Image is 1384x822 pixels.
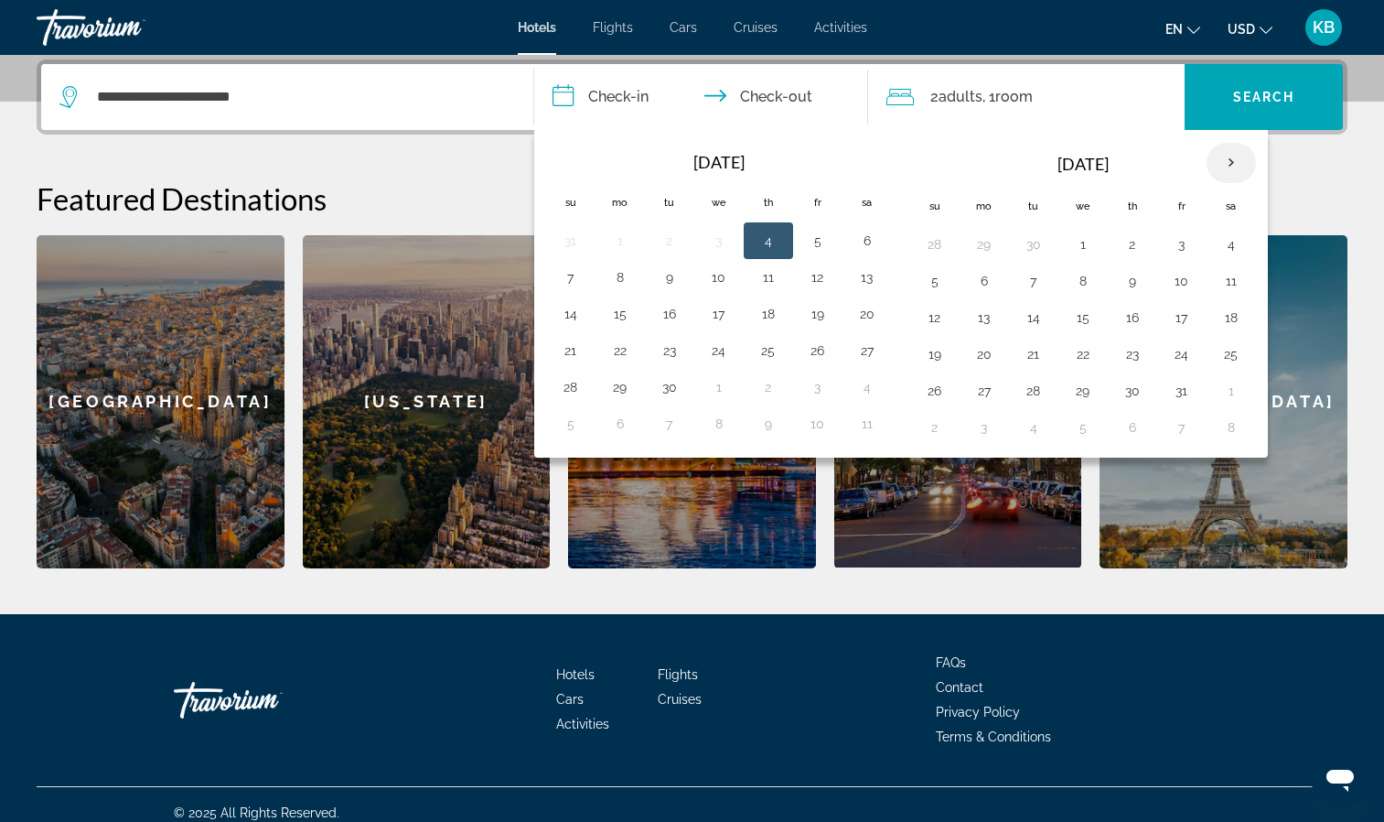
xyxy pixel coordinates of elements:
button: Day 14 [1019,305,1048,330]
button: Day 10 [803,411,832,437]
button: Day 11 [754,265,783,290]
a: [US_STATE] [303,235,551,568]
button: Day 3 [1167,232,1196,257]
button: Day 23 [655,338,684,363]
a: Contact [936,680,983,695]
button: Day 16 [655,301,684,327]
button: Day 17 [1167,305,1196,330]
a: Terms & Conditions [936,730,1051,744]
button: Day 2 [1118,232,1147,257]
button: Day 26 [920,378,949,404]
button: Day 14 [556,301,585,327]
button: Day 25 [1217,341,1246,367]
a: Cruises [734,20,778,35]
span: KB [1313,18,1335,37]
button: Day 1 [704,374,734,400]
button: Day 22 [606,338,635,363]
span: © 2025 All Rights Reserved. [174,806,339,820]
a: Cruises [658,692,702,707]
button: Day 27 [970,378,999,404]
button: Day 27 [853,338,882,363]
span: Privacy Policy [936,705,1020,719]
iframe: Bouton de lancement de la fenêtre de messagerie [1311,749,1369,807]
button: Day 24 [1167,341,1196,367]
a: Flights [593,20,633,35]
button: Day 21 [556,338,585,363]
th: [DATE] [960,142,1207,186]
span: USD [1228,22,1255,37]
button: Day 24 [704,338,734,363]
button: Day 19 [803,301,832,327]
span: en [1165,22,1183,37]
button: Day 3 [970,415,999,440]
button: Day 6 [853,228,882,254]
button: Day 17 [704,301,734,327]
span: , 1 [982,84,1033,110]
button: Day 28 [920,232,949,257]
button: Day 2 [920,415,949,440]
button: Day 6 [1118,415,1147,440]
a: Hotels [556,667,595,682]
button: Day 29 [606,374,635,400]
a: [GEOGRAPHIC_DATA] [37,235,284,568]
button: Day 5 [803,228,832,254]
button: Day 9 [754,411,783,437]
button: Next month [1207,142,1256,184]
button: Day 30 [1118,378,1147,404]
button: Day 5 [920,268,949,294]
button: Day 18 [1217,305,1246,330]
button: Day 25 [754,338,783,363]
div: Search widget [41,64,1343,130]
button: Day 5 [556,411,585,437]
button: Day 8 [704,411,734,437]
button: Day 6 [606,411,635,437]
button: Day 28 [556,374,585,400]
button: Day 4 [853,374,882,400]
button: Day 10 [704,265,734,290]
button: Day 11 [853,411,882,437]
span: Search [1233,90,1295,104]
a: Cars [556,692,584,707]
span: Room [995,88,1033,105]
button: Day 15 [606,301,635,327]
button: Day 1 [606,228,635,254]
button: Day 9 [1118,268,1147,294]
span: Adults [939,88,982,105]
button: Search [1185,64,1343,130]
button: Day 13 [970,305,999,330]
button: Day 29 [970,232,999,257]
button: Day 22 [1068,341,1098,367]
button: Day 8 [1217,415,1246,440]
span: FAQs [936,655,966,670]
button: Day 21 [1019,341,1048,367]
button: Day 3 [803,374,832,400]
button: Day 3 [704,228,734,254]
button: Day 5 [1068,415,1098,440]
button: Day 16 [1118,305,1147,330]
button: Day 7 [1167,415,1196,440]
span: Flights [658,667,698,682]
button: Day 7 [556,265,585,290]
button: Day 15 [1068,305,1098,330]
button: Day 10 [1167,268,1196,294]
button: Day 31 [556,228,585,254]
button: Day 9 [655,265,684,290]
button: Day 7 [655,411,684,437]
button: Day 2 [754,374,783,400]
span: Activities [814,20,867,35]
button: User Menu [1300,8,1347,47]
button: Change language [1165,16,1200,42]
button: Day 23 [1118,341,1147,367]
h2: Featured Destinations [37,180,1347,217]
button: Day 8 [606,265,635,290]
a: Activities [556,717,609,731]
th: [DATE] [595,142,842,182]
button: Day 30 [655,374,684,400]
button: Day 29 [1068,378,1098,404]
